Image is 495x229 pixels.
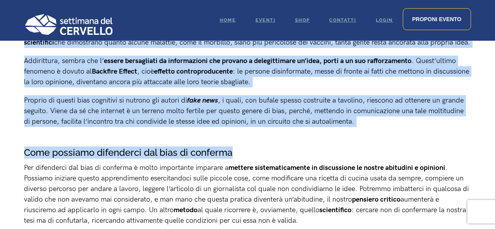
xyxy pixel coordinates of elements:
b: Backfire Effect [92,67,138,76]
a: Proponi evento [403,8,471,30]
span: : le persone disinformate, messe di fronte ai fatti che mettono in discussione la loro opinione, ... [24,67,470,86]
span: , i quali, con bufale spesso costruite a tavolino, riescono ad ottenere un grande seguito. Viene ... [24,96,464,126]
b: pensiero critico [352,195,401,204]
span: al quale ricorrere è, ovviamente, quello [198,206,320,214]
b: scientifico [320,206,352,214]
strong: essere bersagliati da informazioni che provano a delegittimare un’idea, porti a un suo rafforzamento [104,57,412,65]
span: Contatti [330,18,357,23]
i: fake news [187,96,218,105]
b: mettere sistematicamente in discussione le nostre abitudini e opinioni [229,164,446,172]
strong: di fronte ai dati scientifici [24,28,430,47]
span: Login [376,18,393,23]
span: Ma senza voler andare molto indietro nel tempo, è vivo proprio adesso il dibattito in merito alla... [24,7,471,47]
span: Eventi [256,18,276,23]
h3: Come possiamo difenderci dal bias di conferma [24,146,471,159]
span: Addirittura, sembra che l’ . Quest’ultimo fenomeno è dovuto al [24,57,456,76]
span: Proprio di questi bias cognitivi si nutrono gli autori di [24,96,187,105]
b: effetto controproducente [154,67,233,76]
img: Logo [24,14,112,35]
b: metodo [174,206,198,214]
span: , cioè [138,67,154,76]
span: Proponi evento [412,16,462,22]
span: Per difenderci dal bias di conferma è molto importante imparare a [24,164,229,172]
span: Shop [295,18,310,23]
span: Home [220,18,236,23]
